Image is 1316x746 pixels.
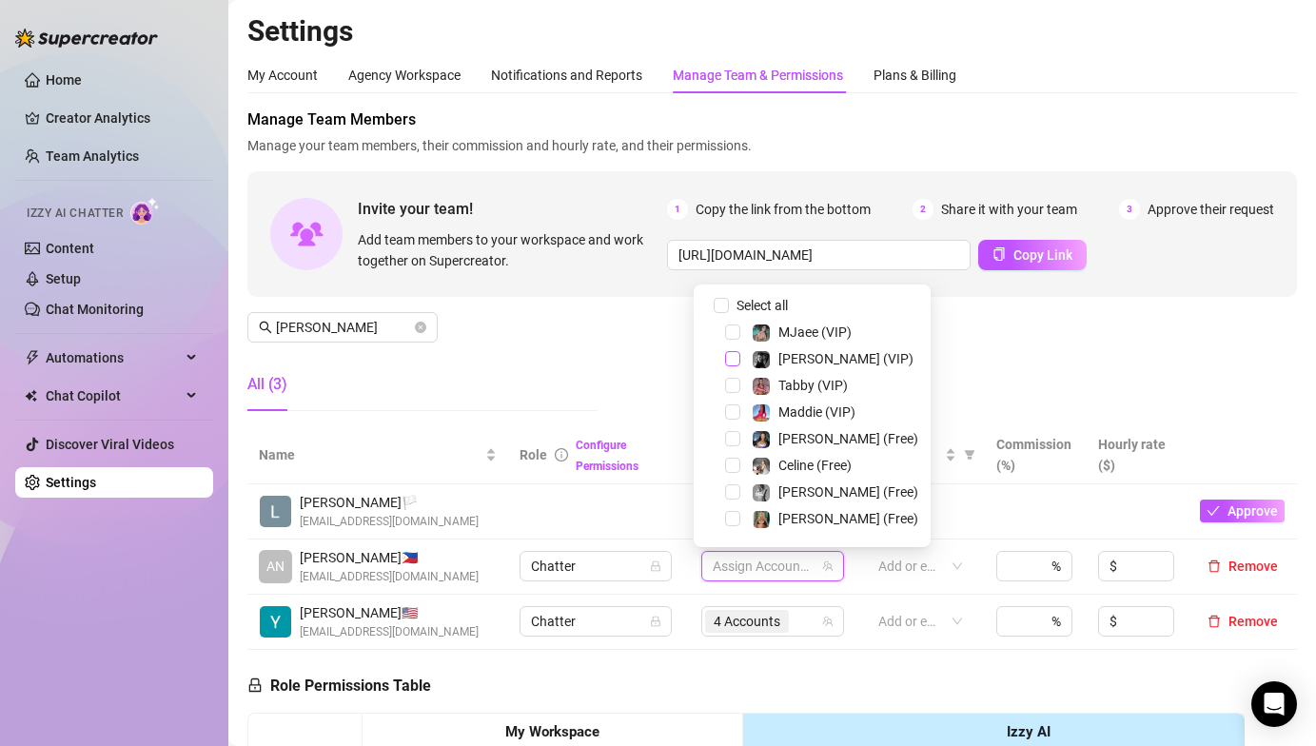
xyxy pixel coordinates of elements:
[964,449,975,461] span: filter
[753,431,770,448] img: Maddie (Free)
[1087,426,1188,484] th: Hourly rate ($)
[300,602,479,623] span: [PERSON_NAME] 🇺🇸
[247,675,431,697] h5: Role Permissions Table
[46,72,82,88] a: Home
[725,431,740,446] span: Select tree node
[300,623,479,641] span: [EMAIL_ADDRESS][DOMAIN_NAME]
[1200,610,1286,633] button: Remove
[729,295,795,316] span: Select all
[1208,615,1221,628] span: delete
[753,324,770,342] img: MJaee (VIP)
[1228,503,1278,519] span: Approve
[714,611,780,632] span: 4 Accounts
[358,197,667,221] span: Invite your team!
[46,381,181,411] span: Chat Copilot
[247,135,1297,156] span: Manage your team members, their commission and hourly rate, and their permissions.
[778,351,913,366] span: [PERSON_NAME] (VIP)
[520,447,547,462] span: Role
[778,404,855,420] span: Maddie (VIP)
[667,199,688,220] span: 1
[300,547,479,568] span: [PERSON_NAME] 🇵🇭
[1251,681,1297,727] div: Open Intercom Messenger
[725,324,740,340] span: Select tree node
[778,324,852,340] span: MJaee (VIP)
[1208,559,1221,573] span: delete
[705,610,789,633] span: 4 Accounts
[778,378,848,393] span: Tabby (VIP)
[753,458,770,475] img: Celine (Free)
[300,568,479,586] span: [EMAIL_ADDRESS][DOMAIN_NAME]
[300,513,479,531] span: [EMAIL_ADDRESS][DOMAIN_NAME]
[27,205,123,223] span: Izzy AI Chatter
[259,321,272,334] span: search
[247,426,508,484] th: Name
[46,302,144,317] a: Chat Monitoring
[505,723,599,740] strong: My Workspace
[753,351,770,368] img: Kennedy (VIP)
[650,616,661,627] span: lock
[778,484,918,500] span: [PERSON_NAME] (Free)
[46,437,174,452] a: Discover Viral Videos
[46,271,81,286] a: Setup
[1228,614,1278,629] span: Remove
[358,229,659,271] span: Add team members to your workspace and work together on Supercreator.
[778,511,918,526] span: [PERSON_NAME] (Free)
[696,199,871,220] span: Copy the link from the bottom
[46,343,181,373] span: Automations
[247,677,263,693] span: lock
[491,65,642,86] div: Notifications and Reports
[247,13,1297,49] h2: Settings
[1200,555,1286,578] button: Remove
[725,458,740,473] span: Select tree node
[46,148,139,164] a: Team Analytics
[531,552,660,580] span: Chatter
[1007,723,1051,740] strong: Izzy AI
[576,439,638,473] a: Configure Permissions
[300,492,479,513] span: [PERSON_NAME] 🏳️
[753,484,770,501] img: Kennedy (Free)
[555,448,568,461] span: info-circle
[941,199,1077,220] span: Share it with your team
[753,404,770,422] img: Maddie (VIP)
[130,197,160,225] img: AI Chatter
[778,458,852,473] span: Celine (Free)
[753,511,770,528] img: Ellie (Free)
[725,404,740,420] span: Select tree node
[913,199,933,220] span: 2
[673,65,843,86] div: Manage Team & Permissions
[259,444,481,465] span: Name
[778,431,918,446] span: [PERSON_NAME] (Free)
[415,322,426,333] button: close-circle
[753,378,770,395] img: Tabby (VIP)
[650,560,661,572] span: lock
[266,556,285,577] span: AN
[822,616,834,627] span: team
[1200,500,1285,522] button: Approve
[348,65,461,86] div: Agency Workspace
[985,426,1087,484] th: Commission (%)
[1228,559,1278,574] span: Remove
[992,247,1006,261] span: copy
[247,65,318,86] div: My Account
[725,484,740,500] span: Select tree node
[25,350,40,365] span: thunderbolt
[260,496,291,527] img: Liam McKanna
[276,317,411,338] input: Search members
[1207,504,1220,518] span: check
[260,606,291,638] img: Alyanna Bama
[822,560,834,572] span: team
[1148,199,1274,220] span: Approve their request
[1013,247,1072,263] span: Copy Link
[960,441,979,469] span: filter
[46,103,198,133] a: Creator Analytics
[874,65,956,86] div: Plans & Billing
[247,108,1297,131] span: Manage Team Members
[247,373,287,396] div: All (3)
[25,389,37,402] img: Chat Copilot
[1119,199,1140,220] span: 3
[725,378,740,393] span: Select tree node
[46,241,94,256] a: Content
[978,240,1087,270] button: Copy Link
[725,351,740,366] span: Select tree node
